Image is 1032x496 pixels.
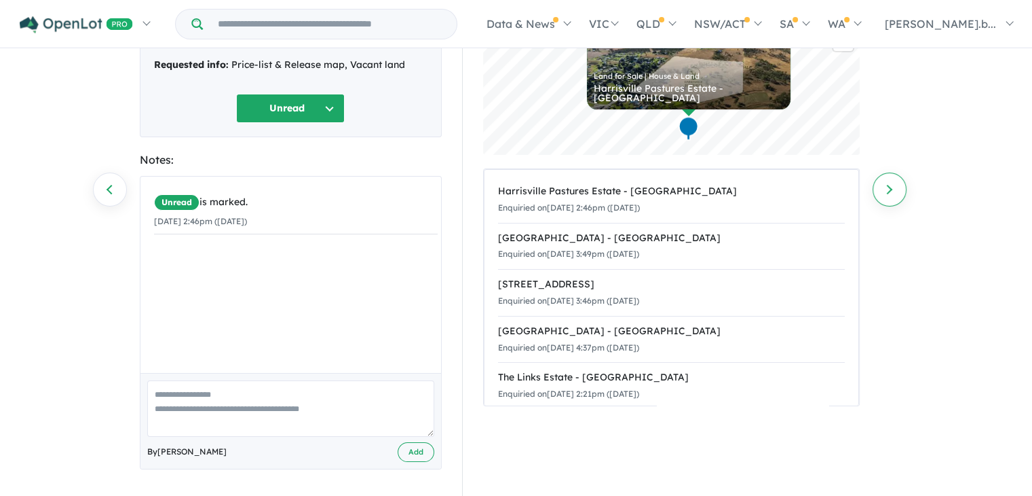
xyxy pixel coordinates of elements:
[498,323,845,340] div: [GEOGRAPHIC_DATA] - [GEOGRAPHIC_DATA]
[206,10,454,39] input: Try estate name, suburb, builder or developer
[498,362,845,410] a: The Links Estate - [GEOGRAPHIC_DATA]Enquiried on[DATE] 2:21pm ([DATE])
[498,277,845,293] div: [STREET_ADDRESS]
[498,389,639,399] small: Enquiried on [DATE] 2:21pm ([DATE])
[140,151,442,169] div: Notes:
[398,442,434,462] button: Add
[498,183,845,200] div: Harrisville Pastures Estate - [GEOGRAPHIC_DATA]
[498,177,845,224] a: Harrisville Pastures Estate - [GEOGRAPHIC_DATA]Enquiried on[DATE] 2:46pm ([DATE])
[498,296,639,306] small: Enquiried on [DATE] 3:46pm ([DATE])
[498,230,845,247] div: [GEOGRAPHIC_DATA] - [GEOGRAPHIC_DATA]
[587,7,790,109] a: Land for Sale | House & Land Harrisville Pastures Estate - [GEOGRAPHIC_DATA]
[885,17,996,31] span: [PERSON_NAME].b...
[154,194,199,211] span: Unread
[154,194,438,211] div: is marked.
[20,16,133,33] img: Openlot PRO Logo White
[147,445,227,459] span: By [PERSON_NAME]
[498,269,845,317] a: [STREET_ADDRESS]Enquiried on[DATE] 3:46pm ([DATE])
[498,223,845,270] a: [GEOGRAPHIC_DATA] - [GEOGRAPHIC_DATA]Enquiried on[DATE] 3:49pm ([DATE])
[154,57,427,73] div: Price-list & Release map, Vacant land
[498,249,639,259] small: Enquiried on [DATE] 3:49pm ([DATE])
[154,58,229,71] strong: Requested info:
[498,202,640,213] small: Enquiried on [DATE] 2:46pm ([DATE])
[678,116,698,141] div: Map marker
[498,370,845,386] div: The Links Estate - [GEOGRAPHIC_DATA]
[498,316,845,364] a: [GEOGRAPHIC_DATA] - [GEOGRAPHIC_DATA]Enquiried on[DATE] 4:37pm ([DATE])
[236,94,345,123] button: Unread
[594,73,784,80] div: Land for Sale | House & Land
[154,216,247,226] small: [DATE] 2:46pm ([DATE])
[594,84,784,103] div: Harrisville Pastures Estate - [GEOGRAPHIC_DATA]
[498,342,639,353] small: Enquiried on [DATE] 4:37pm ([DATE])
